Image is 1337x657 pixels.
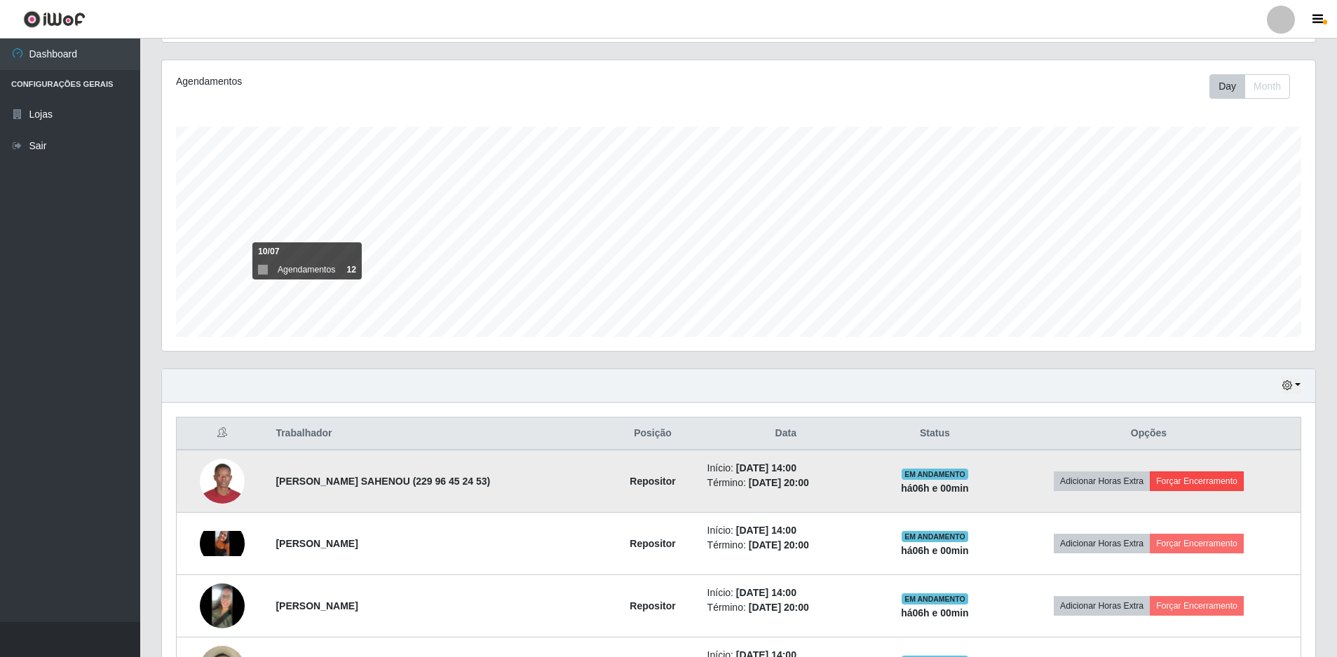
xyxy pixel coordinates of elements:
[176,74,632,89] div: Agendamentos
[200,583,245,628] img: 1748484954184.jpeg
[707,600,864,615] li: Término:
[200,459,245,504] img: 1751668430791.jpeg
[1054,471,1150,491] button: Adicionar Horas Extra
[1150,471,1244,491] button: Forçar Encerramento
[749,477,809,488] time: [DATE] 20:00
[630,600,675,611] strong: Repositor
[901,545,969,556] strong: há 06 h e 00 min
[902,593,968,604] span: EM ANDAMENTO
[699,417,873,450] th: Data
[1209,74,1245,99] button: Day
[997,417,1301,450] th: Opções
[901,483,969,494] strong: há 06 h e 00 min
[749,602,809,613] time: [DATE] 20:00
[267,417,606,450] th: Trabalhador
[1244,74,1290,99] button: Month
[630,538,675,549] strong: Repositor
[707,476,864,490] li: Término:
[749,539,809,551] time: [DATE] 20:00
[873,417,997,450] th: Status
[1209,74,1290,99] div: First group
[1054,596,1150,616] button: Adicionar Horas Extra
[707,461,864,476] li: Início:
[901,607,969,618] strong: há 06 h e 00 min
[902,469,968,480] span: EM ANDAMENTO
[200,531,245,556] img: 1748082649324.jpeg
[902,531,968,542] span: EM ANDAMENTO
[1054,534,1150,553] button: Adicionar Horas Extra
[736,525,796,536] time: [DATE] 14:00
[276,600,358,611] strong: [PERSON_NAME]
[606,417,698,450] th: Posição
[276,476,490,487] strong: [PERSON_NAME] SAHENOU (229 96 45 24 53)
[630,476,675,487] strong: Repositor
[1209,74,1301,99] div: Toolbar with button groups
[736,587,796,598] time: [DATE] 14:00
[1150,596,1244,616] button: Forçar Encerramento
[276,538,358,549] strong: [PERSON_NAME]
[23,11,86,28] img: CoreUI Logo
[707,586,864,600] li: Início:
[736,462,796,473] time: [DATE] 14:00
[1150,534,1244,553] button: Forçar Encerramento
[707,538,864,553] li: Término:
[707,523,864,538] li: Início:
